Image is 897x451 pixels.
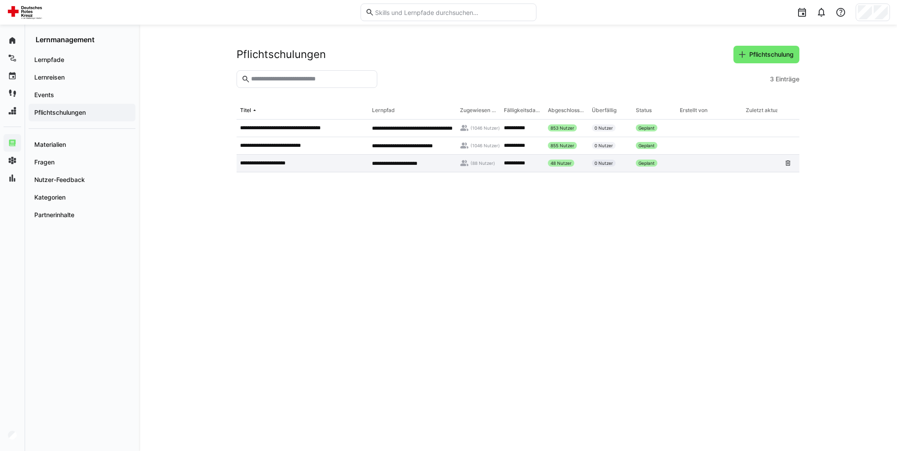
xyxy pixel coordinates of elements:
div: Geplant [636,142,657,149]
span: Einträge [776,75,799,84]
span: (1046 Nutzer) [470,142,500,149]
div: Lernpfad [372,107,395,114]
div: Zuletzt aktualisiert von [746,107,798,114]
div: 0 Nutzer [592,142,616,149]
span: (1046 Nutzer) [470,125,500,131]
div: Erstellt von [680,107,707,114]
div: Geplant [636,160,657,167]
div: Titel [240,107,251,114]
span: (88 Nutzer) [470,160,495,166]
span: 3 [770,75,774,84]
div: 855 Nutzer [548,142,577,149]
input: Skills und Lernpfade durchsuchen… [374,8,532,16]
button: Pflichtschulung [733,46,799,63]
div: 48 Nutzer [548,160,574,167]
span: Pflichtschulung [748,50,795,59]
div: Abgeschlossen [548,107,585,114]
div: Geplant [636,124,657,131]
div: 0 Nutzer [592,124,616,131]
div: Zugewiesen an [460,107,497,114]
h2: Pflichtschulungen [237,48,326,61]
div: Fälligkeitsdatum [504,107,541,114]
div: 853 Nutzer [548,124,577,131]
div: Status [636,107,652,114]
div: Überfällig [592,107,616,114]
div: 0 Nutzer [592,160,616,167]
